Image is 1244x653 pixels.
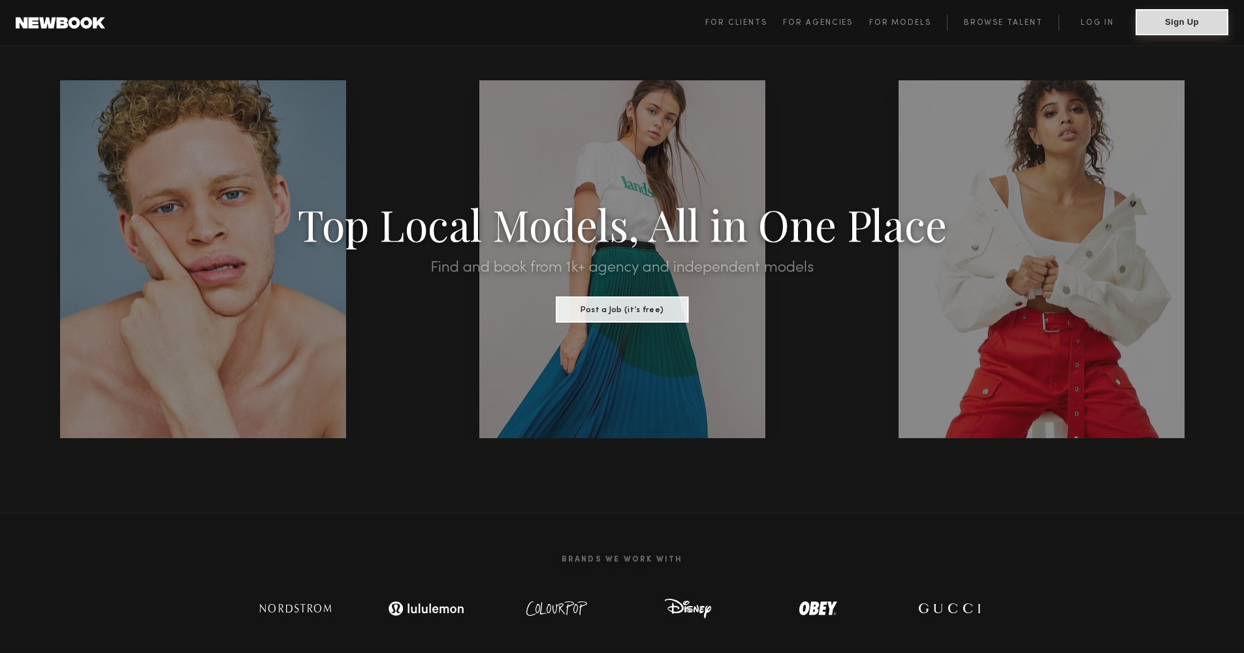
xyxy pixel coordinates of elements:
[869,19,931,27] span: For Models
[1059,15,1136,31] a: Log in
[231,539,1014,580] h2: Brands We Work With
[645,596,730,622] img: logo-disney.svg
[93,260,1151,276] h2: Find and book from 1k+ agency and independent models
[556,296,688,323] button: Post a Job (it’s free)
[515,596,599,622] img: logo-colour-pop.svg
[1136,9,1228,35] button: Sign Up
[947,15,1059,31] a: Browse Talent
[250,596,342,622] img: logo-nordstrom.svg
[783,15,869,31] a: For Agencies
[705,15,783,31] a: For Clients
[93,204,1151,244] h1: Top Local Models, All in One Place
[869,15,948,31] a: For Models
[776,596,861,622] img: logo-obey.svg
[906,596,991,622] img: logo-gucci.svg
[381,596,472,622] img: logo-lulu.svg
[783,19,853,27] span: For Agencies
[556,301,688,315] a: Post a Job (it’s free)
[705,19,767,27] span: For Clients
